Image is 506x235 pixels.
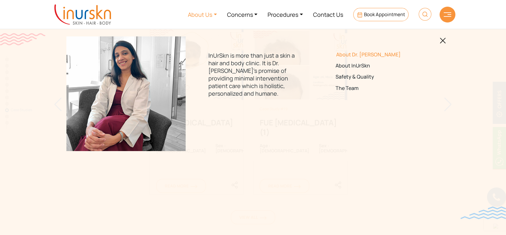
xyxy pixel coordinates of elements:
[336,52,424,58] a: About Dr. [PERSON_NAME]
[336,63,424,69] a: About InUrSkn
[364,11,405,18] span: Book Appointment
[336,74,424,80] a: Safety & Quality
[419,8,431,21] img: HeaderSearch
[308,3,348,26] a: Contact Us
[336,85,424,91] a: The Team
[440,38,446,44] img: blackclosed
[262,3,308,26] a: Procedures
[183,3,222,26] a: About Us
[353,8,409,21] a: Book Appointment
[444,12,451,17] img: hamLine.svg
[54,4,111,25] img: inurskn-logo
[460,206,506,219] img: bluewave
[222,3,263,26] a: Concerns
[66,36,186,151] img: menuabout
[208,52,297,97] p: InUrSkn is more than just a skin a hair and body clinic. It is Dr. [PERSON_NAME]'s promise of pro...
